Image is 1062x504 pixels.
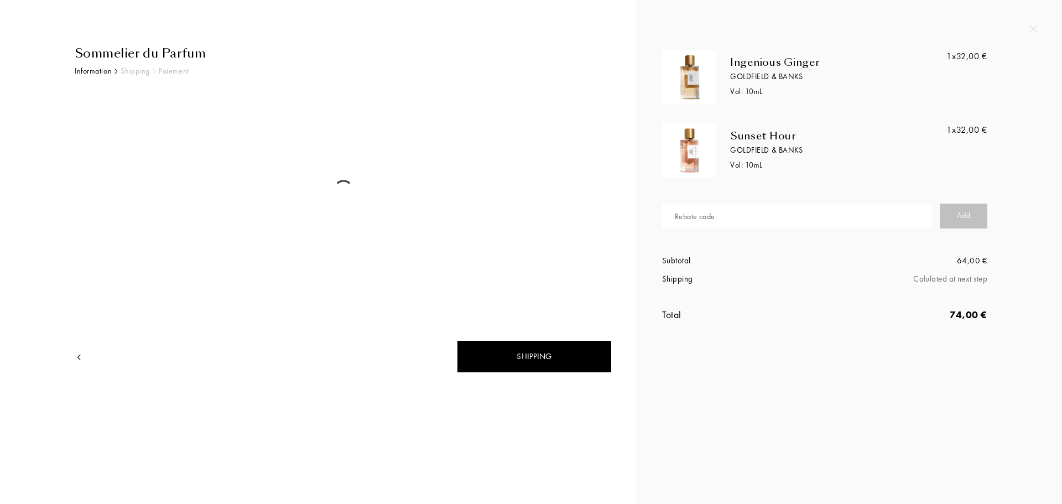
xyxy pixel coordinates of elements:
[730,86,933,97] div: Vol: 10 mL
[675,211,715,222] div: Rebate code
[662,273,825,285] div: Shipping
[946,124,956,136] span: 1x
[114,69,118,74] img: arr_black.svg
[946,50,956,62] span: 1x
[730,56,933,69] div: Ingenious Ginger
[730,130,933,142] div: Sunset Hour
[662,254,825,267] div: Subtotal
[75,353,84,362] img: arrow.png
[665,126,714,175] img: 1R7YAZMJSX.png
[159,65,189,77] div: Paiement
[121,65,149,77] div: Shipping
[75,44,612,63] div: Sommelier du Parfum
[730,144,933,156] div: Goldfield & Banks
[730,71,933,82] div: Goldfield & Banks
[75,65,112,77] div: Information
[730,159,933,171] div: Vol: 10 mL
[1029,25,1037,33] img: quit_onboard.svg
[946,50,987,63] div: 32,00 €
[946,123,987,137] div: 32,00 €
[825,307,987,322] div: 74,00 €
[665,53,714,101] img: AJ4FOHRHMK.png
[825,254,987,267] div: 64,00 €
[825,273,987,285] div: Calulated at next step
[457,340,612,373] div: Shipping
[940,204,987,228] div: Add
[662,307,825,322] div: Total
[153,69,156,74] img: arr_grey.svg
